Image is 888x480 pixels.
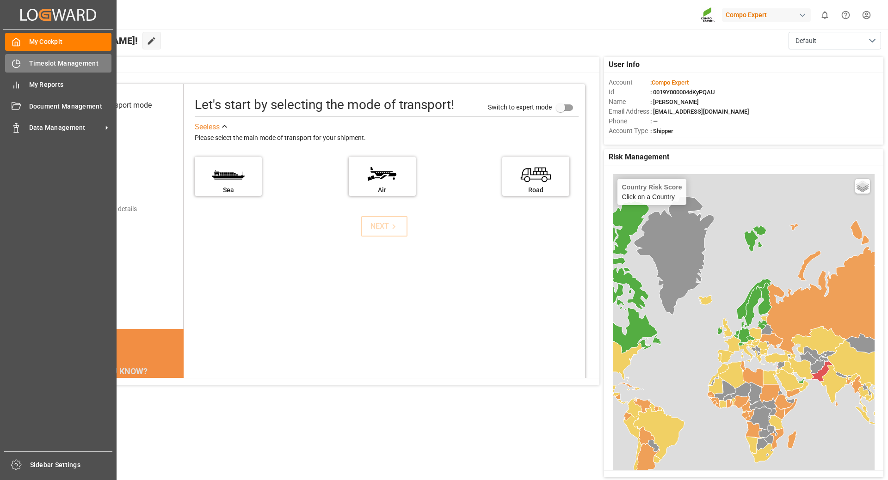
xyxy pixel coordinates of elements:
button: Help Center [835,5,856,25]
a: Layers [855,179,870,194]
span: User Info [609,59,640,70]
div: Compo Expert [722,8,811,22]
span: Account Type [609,126,650,136]
span: Timeslot Management [29,59,112,68]
span: Switch to expert mode [488,103,552,110]
span: Risk Management [609,152,669,163]
div: NEXT [370,221,399,232]
div: Road [507,185,565,195]
h4: Country Risk Score [622,183,682,191]
a: My Cockpit [5,33,111,51]
div: Air [353,185,411,195]
span: Sidebar Settings [30,460,113,470]
button: open menu [789,32,881,49]
span: Document Management [29,102,112,111]
div: Click on a Country [622,183,682,201]
span: Hello [PERSON_NAME]! [38,32,138,49]
button: NEXT [361,216,407,237]
a: Timeslot Management [5,54,111,72]
div: Please select the main mode of transport for your shipment. [195,133,579,144]
span: : [PERSON_NAME] [650,98,699,105]
button: Compo Expert [722,6,814,24]
span: Id [609,87,650,97]
span: : [EMAIL_ADDRESS][DOMAIN_NAME] [650,108,749,115]
span: : Shipper [650,128,673,134]
button: show 0 new notifications [814,5,835,25]
div: Let's start by selecting the mode of transport! [195,95,454,115]
span: My Reports [29,80,112,90]
div: DID YOU KNOW? [50,361,184,381]
span: Name [609,97,650,107]
span: Default [795,36,816,46]
span: Data Management [29,123,102,133]
span: : [650,79,689,86]
span: Compo Expert [652,79,689,86]
span: My Cockpit [29,37,112,47]
img: Screenshot%202023-09-29%20at%2010.02.21.png_1712312052.png [701,7,715,23]
span: Phone [609,116,650,126]
span: Account [609,78,650,87]
span: : 0019Y000004dKyPQAU [650,89,715,96]
div: Sea [199,185,257,195]
div: See less [195,122,220,133]
span: Email Address [609,107,650,116]
span: : — [650,118,658,125]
